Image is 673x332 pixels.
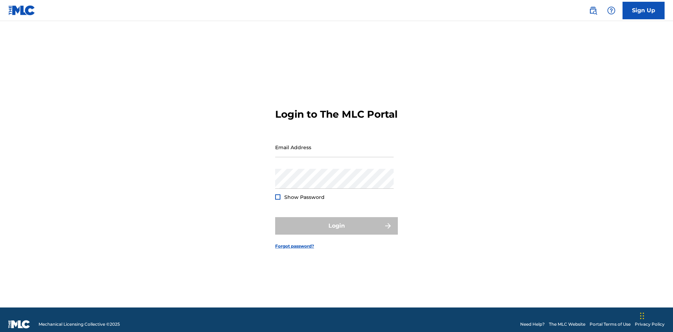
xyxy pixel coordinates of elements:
[590,321,631,327] a: Portal Terms of Use
[638,298,673,332] iframe: Chat Widget
[623,2,665,19] a: Sign Up
[640,305,644,326] div: Drag
[520,321,545,327] a: Need Help?
[604,4,618,18] div: Help
[284,194,325,200] span: Show Password
[8,5,35,15] img: MLC Logo
[39,321,120,327] span: Mechanical Licensing Collective © 2025
[589,6,597,15] img: search
[275,243,314,249] a: Forgot password?
[586,4,600,18] a: Public Search
[8,320,30,328] img: logo
[275,108,397,120] h3: Login to The MLC Portal
[635,321,665,327] a: Privacy Policy
[607,6,616,15] img: help
[549,321,585,327] a: The MLC Website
